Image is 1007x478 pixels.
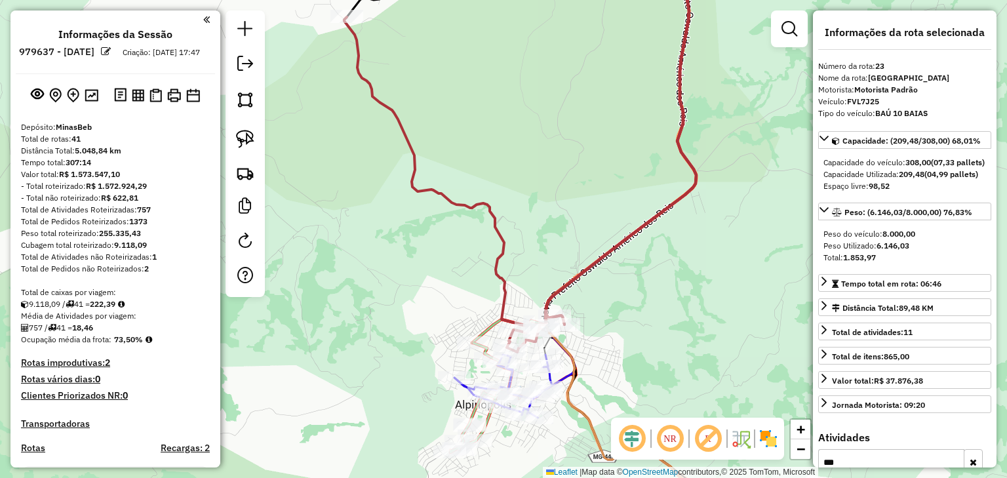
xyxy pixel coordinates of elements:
img: Selecionar atividades - polígono [236,90,254,109]
span: − [797,441,805,457]
strong: 8.000,00 [882,229,915,239]
img: Exibir/Ocultar setores [758,428,779,449]
div: Total de Atividades Roteirizadas: [21,204,210,216]
strong: 98,52 [869,181,890,191]
a: Zoom out [791,439,810,459]
h4: Informações da Sessão [58,28,172,41]
strong: 308,00 [905,157,931,167]
i: Cubagem total roteirizado [21,300,29,308]
span: + [797,421,805,437]
a: Total de atividades:11 [818,323,991,340]
strong: 5.048,84 km [75,146,121,155]
strong: 41 [71,134,81,144]
a: Reroteirizar Sessão [232,228,258,257]
a: Capacidade: (209,48/308,00) 68,01% [818,131,991,149]
strong: 2 [105,357,110,368]
i: Total de Atividades [21,324,29,332]
a: Nova sessão e pesquisa [232,16,258,45]
button: Exibir sessão original [28,85,47,106]
strong: 222,39 [90,299,115,309]
div: Total de rotas: [21,133,210,145]
img: Criar rota [236,164,254,182]
a: Tempo total em rota: 06:46 [818,274,991,292]
i: Total de rotas [66,300,74,308]
span: Total de atividades: [832,327,913,337]
span: Exibir rótulo [692,423,724,454]
strong: 255.335,43 [99,228,141,238]
div: Número da rota: [818,60,991,72]
strong: FVL7J25 [847,96,879,106]
span: Tempo total em rota: 06:46 [841,279,941,289]
button: Visualizar Romaneio [147,86,165,105]
strong: 307:14 [66,157,91,167]
a: Total de itens:865,00 [818,347,991,365]
strong: 6.146,03 [877,241,909,250]
strong: (04,99 pallets) [924,169,978,179]
strong: 209,48 [899,169,924,179]
div: Capacidade do veículo: [823,157,986,169]
div: Total de caixas por viagem: [21,287,210,298]
button: Centralizar mapa no depósito ou ponto de apoio [47,85,64,106]
div: Tipo do veículo: [818,108,991,119]
h4: Rotas vários dias: [21,374,210,385]
em: Alterar nome da sessão [101,47,111,56]
a: Peso: (6.146,03/8.000,00) 76,83% [818,203,991,220]
strong: R$ 1.573.547,10 [59,169,120,179]
div: Capacidade: (209,48/308,00) 68,01% [818,151,991,197]
a: Clique aqui para minimizar o painel [203,12,210,27]
h4: Transportadoras [21,418,210,429]
h6: 979637 - [DATE] [19,46,94,58]
div: Depósito: [21,121,210,133]
div: 757 / 41 = [21,322,210,334]
a: Criar modelo [232,193,258,222]
div: Capacidade Utilizada: [823,169,986,180]
span: Ocultar deslocamento [616,423,648,454]
strong: 73,50% [114,334,143,344]
div: Distância Total: [21,145,210,157]
a: Rotas [21,443,45,454]
div: Total de itens: [832,351,909,363]
span: Peso: (6.146,03/8.000,00) 76,83% [844,207,972,217]
button: Logs desbloquear sessão [111,85,129,106]
h4: Clientes Priorizados NR: [21,390,210,401]
strong: 1.853,97 [843,252,876,262]
div: Média de Atividades por viagem: [21,310,210,322]
div: Criação: [DATE] 17:47 [117,47,205,58]
a: Criar rota [231,159,260,188]
a: Exibir filtros [776,16,802,42]
a: OpenStreetMap [623,468,679,477]
a: Valor total:R$ 37.876,38 [818,371,991,389]
strong: 11 [903,327,913,337]
span: Peso do veículo: [823,229,915,239]
div: Tempo total: [21,157,210,169]
strong: 0 [95,373,100,385]
span: Ocultar NR [654,423,686,454]
div: Valor total: [832,375,923,387]
a: Exportar sessão [232,50,258,80]
strong: 2 [144,264,149,273]
div: Valor total: [21,169,210,180]
img: Selecionar atividades - laço [236,130,254,148]
span: 89,48 KM [899,303,934,313]
h4: Recargas: 2 [161,443,210,454]
div: Map data © contributors,© 2025 TomTom, Microsoft [543,467,818,478]
div: Peso: (6.146,03/8.000,00) 76,83% [818,223,991,269]
h4: Rotas improdutivas: [21,357,210,368]
strong: 23 [875,61,884,71]
div: Espaço livre: [823,180,986,192]
strong: 1 [152,252,157,262]
div: Motorista: [818,84,991,96]
span: Capacidade: (209,48/308,00) 68,01% [842,136,981,146]
button: Imprimir Rotas [165,86,184,105]
div: Nome da rota: [818,72,991,84]
button: Adicionar Atividades [64,85,82,106]
div: Jornada Motorista: 09:20 [832,399,925,411]
button: Visualizar relatório de Roteirização [129,86,147,104]
i: Meta Caixas/viagem: 1,00 Diferença: 221,39 [118,300,125,308]
strong: R$ 622,81 [101,193,138,203]
div: Veículo: [818,96,991,108]
div: Total: [823,252,986,264]
div: Peso total roteirizado: [21,228,210,239]
h4: Informações da rota selecionada [818,26,991,39]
